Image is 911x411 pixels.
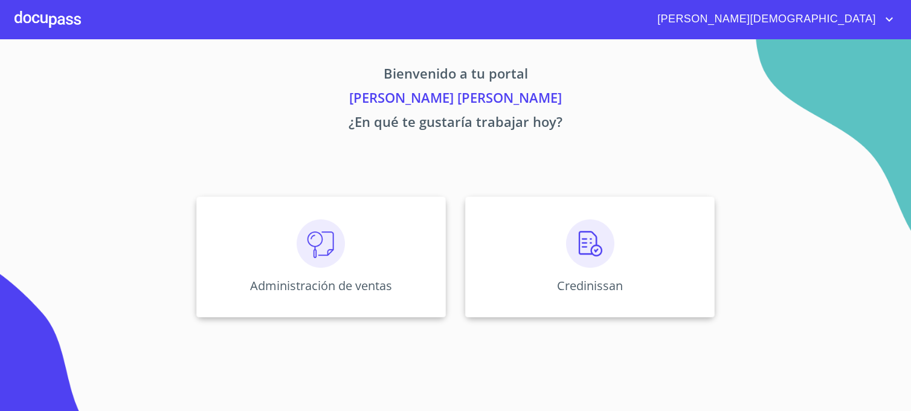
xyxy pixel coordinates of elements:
p: Bienvenido a tu portal [83,63,828,88]
img: consulta.png [297,219,345,268]
p: Administración de ventas [250,277,392,294]
p: [PERSON_NAME] [PERSON_NAME] [83,88,828,112]
img: verificacion.png [566,219,614,268]
p: Credinissan [557,277,623,294]
p: ¿En qué te gustaría trabajar hoy? [83,112,828,136]
span: [PERSON_NAME][DEMOGRAPHIC_DATA] [648,10,882,29]
button: account of current user [648,10,897,29]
